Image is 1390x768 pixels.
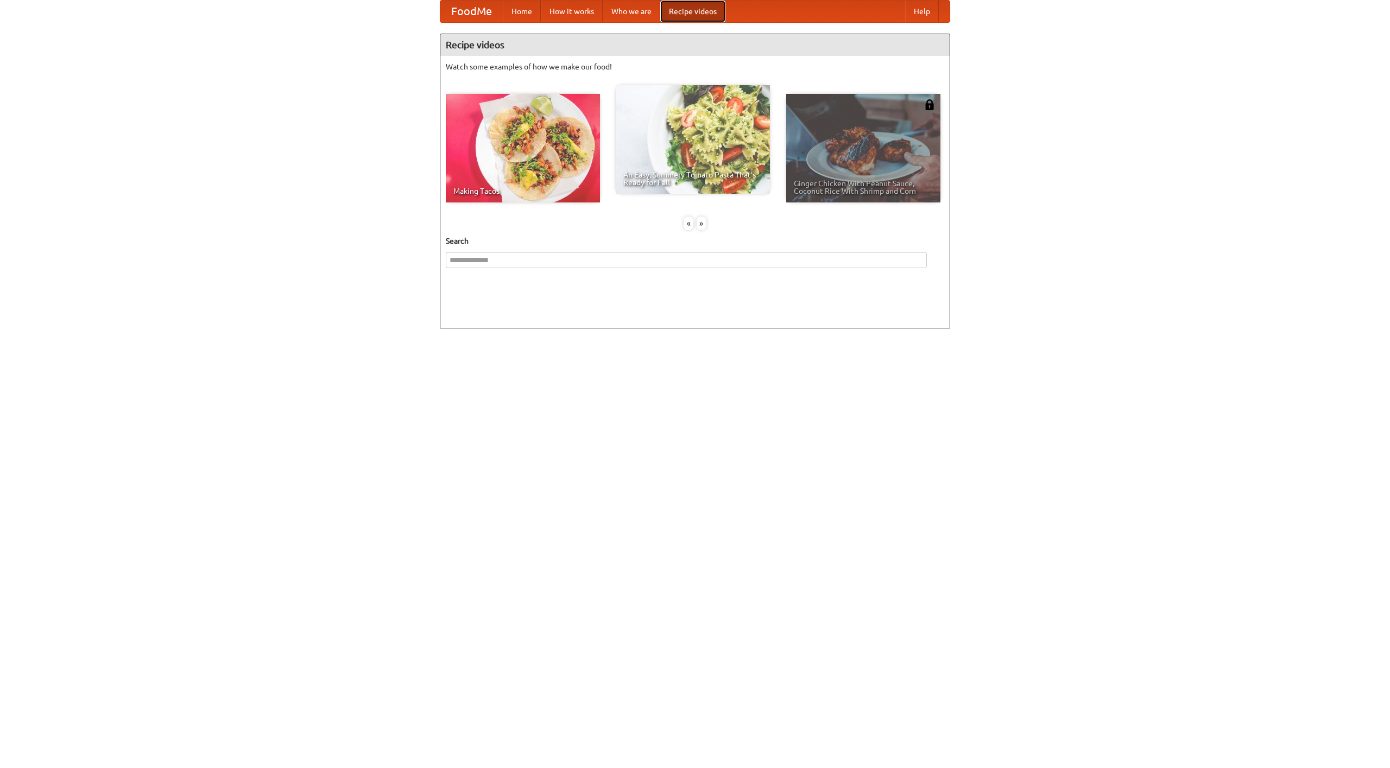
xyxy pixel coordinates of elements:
a: Home [503,1,541,22]
p: Watch some examples of how we make our food! [446,61,944,72]
a: An Easy, Summery Tomato Pasta That's Ready for Fall [616,85,770,194]
div: « [684,217,693,230]
span: Making Tacos [453,187,592,195]
a: How it works [541,1,603,22]
img: 483408.png [924,99,935,110]
span: An Easy, Summery Tomato Pasta That's Ready for Fall [623,171,762,186]
a: Making Tacos [446,94,600,202]
a: FoodMe [440,1,503,22]
a: Recipe videos [660,1,725,22]
a: Help [905,1,939,22]
h5: Search [446,236,944,246]
h4: Recipe videos [440,34,950,56]
div: » [697,217,706,230]
a: Who we are [603,1,660,22]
